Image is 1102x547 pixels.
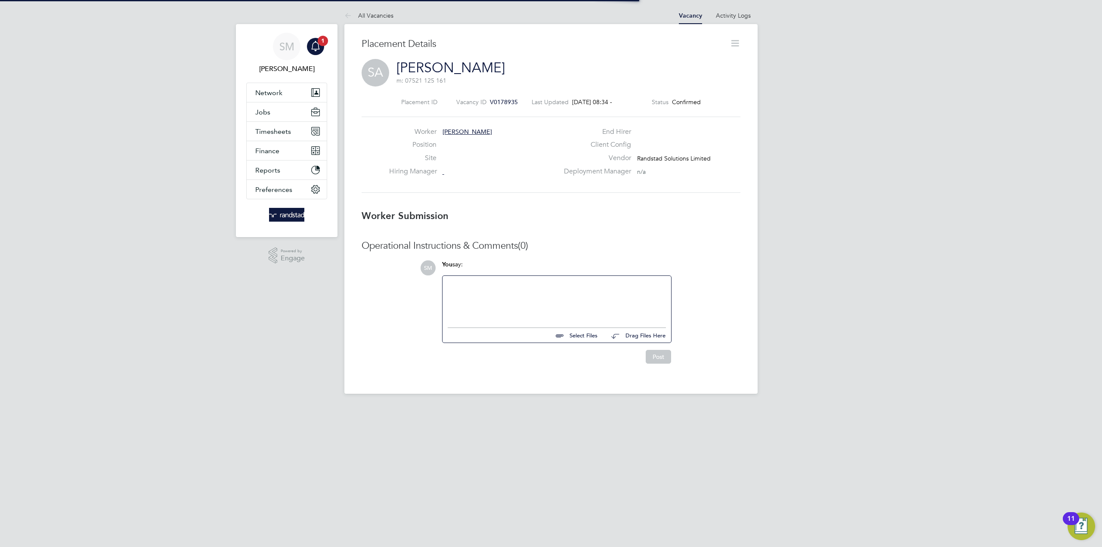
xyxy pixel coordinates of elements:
[442,261,452,268] span: You
[389,127,436,136] label: Worker
[246,33,327,74] a: SM[PERSON_NAME]
[247,83,327,102] button: Network
[255,108,270,116] span: Jobs
[344,12,393,19] a: All Vacancies
[279,41,294,52] span: SM
[559,127,631,136] label: End Hirer
[490,98,518,106] span: V0178935
[637,155,711,162] span: Randstad Solutions Limited
[646,350,671,364] button: Post
[247,180,327,199] button: Preferences
[247,122,327,141] button: Timesheets
[362,59,389,87] span: SA
[604,327,666,345] button: Drag Files Here
[401,98,437,106] label: Placement ID
[255,89,282,97] span: Network
[246,208,327,222] a: Go to home page
[362,38,723,50] h3: Placement Details
[679,12,702,19] a: Vacancy
[389,167,436,176] label: Hiring Manager
[269,247,305,264] a: Powered byEngage
[247,161,327,179] button: Reports
[456,98,486,106] label: Vacancy ID
[672,98,701,106] span: Confirmed
[396,59,505,76] a: [PERSON_NAME]
[255,127,291,136] span: Timesheets
[652,98,669,106] label: Status
[247,102,327,121] button: Jobs
[247,141,327,160] button: Finance
[246,64,327,74] span: Stefan Mekki
[389,140,436,149] label: Position
[572,98,612,106] span: [DATE] 08:34 -
[281,255,305,262] span: Engage
[236,24,337,237] nav: Main navigation
[307,33,324,60] a: 1
[269,208,305,222] img: randstad-logo-retina.png
[396,77,446,84] span: m: 07521 125 161
[1068,513,1095,540] button: Open Resource Center, 11 new notifications
[442,260,672,275] div: say:
[255,147,279,155] span: Finance
[532,98,569,106] label: Last Updated
[255,166,280,174] span: Reports
[443,128,492,136] span: [PERSON_NAME]
[716,12,751,19] a: Activity Logs
[559,140,631,149] label: Client Config
[389,154,436,163] label: Site
[362,210,449,222] b: Worker Submission
[362,240,740,252] h3: Operational Instructions & Comments
[637,168,646,176] span: n/a
[255,185,292,194] span: Preferences
[281,247,305,255] span: Powered by
[1067,519,1075,530] div: 11
[318,36,328,46] span: 1
[421,260,436,275] span: SM
[559,154,631,163] label: Vendor
[518,240,528,251] span: (0)
[559,167,631,176] label: Deployment Manager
